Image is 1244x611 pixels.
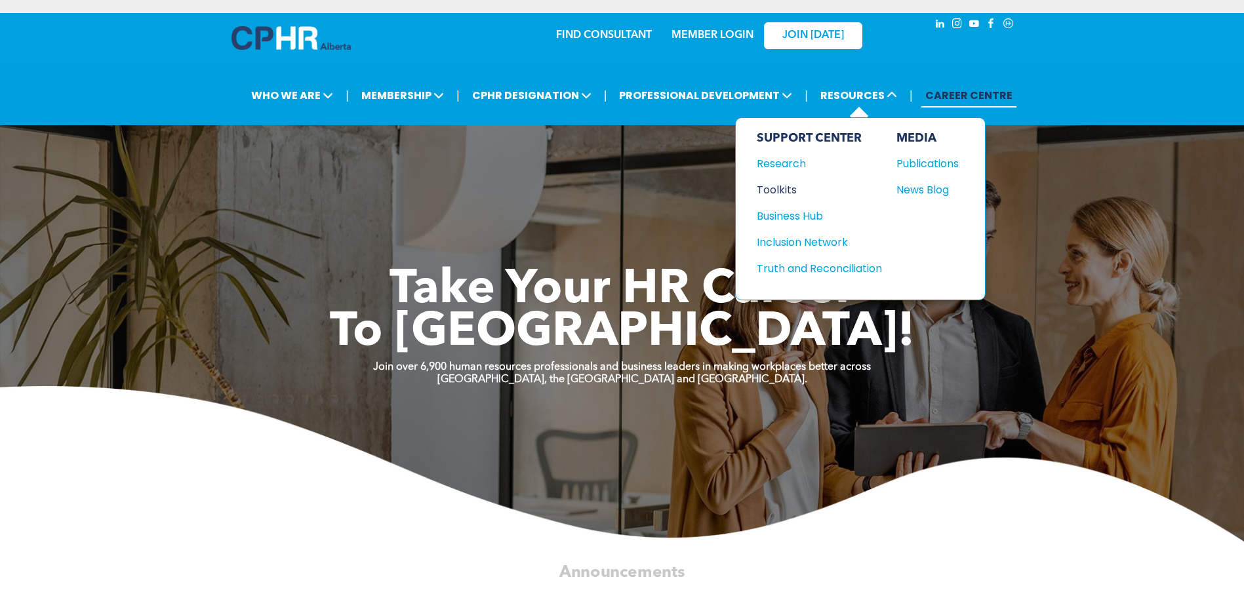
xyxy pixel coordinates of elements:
[757,234,882,250] a: Inclusion Network
[559,564,685,580] span: Announcements
[468,83,595,108] span: CPHR DESIGNATION
[896,131,959,146] div: MEDIA
[896,182,953,198] div: News Blog
[896,182,959,198] a: News Blog
[921,83,1016,108] a: CAREER CENTRE
[896,155,959,172] a: Publications
[933,16,948,34] a: linkedin
[330,309,915,357] span: To [GEOGRAPHIC_DATA]!
[604,82,607,109] li: |
[247,83,337,108] span: WHO WE ARE
[950,16,965,34] a: instagram
[1001,16,1016,34] a: Social network
[967,16,982,34] a: youtube
[456,82,460,109] li: |
[757,208,870,224] div: Business Hub
[816,83,901,108] span: RESOURCES
[357,83,448,108] span: MEMBERSHIP
[757,260,882,277] a: Truth and Reconciliation
[346,82,349,109] li: |
[757,155,870,172] div: Research
[757,182,882,198] a: Toolkits
[757,182,870,198] div: Toolkits
[373,362,871,372] strong: Join over 6,900 human resources professionals and business leaders in making workplaces better ac...
[556,30,652,41] a: FIND CONSULTANT
[757,260,870,277] div: Truth and Reconciliation
[390,267,854,314] span: Take Your HR Career
[615,83,796,108] span: PROFESSIONAL DEVELOPMENT
[437,374,807,385] strong: [GEOGRAPHIC_DATA], the [GEOGRAPHIC_DATA] and [GEOGRAPHIC_DATA].
[896,155,953,172] div: Publications
[757,155,882,172] a: Research
[757,234,870,250] div: Inclusion Network
[984,16,999,34] a: facebook
[672,30,753,41] a: MEMBER LOGIN
[910,82,913,109] li: |
[231,26,351,50] img: A blue and white logo for cp alberta
[757,131,882,146] div: SUPPORT CENTER
[805,82,808,109] li: |
[757,208,882,224] a: Business Hub
[764,22,862,49] a: JOIN [DATE]
[782,30,844,42] span: JOIN [DATE]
